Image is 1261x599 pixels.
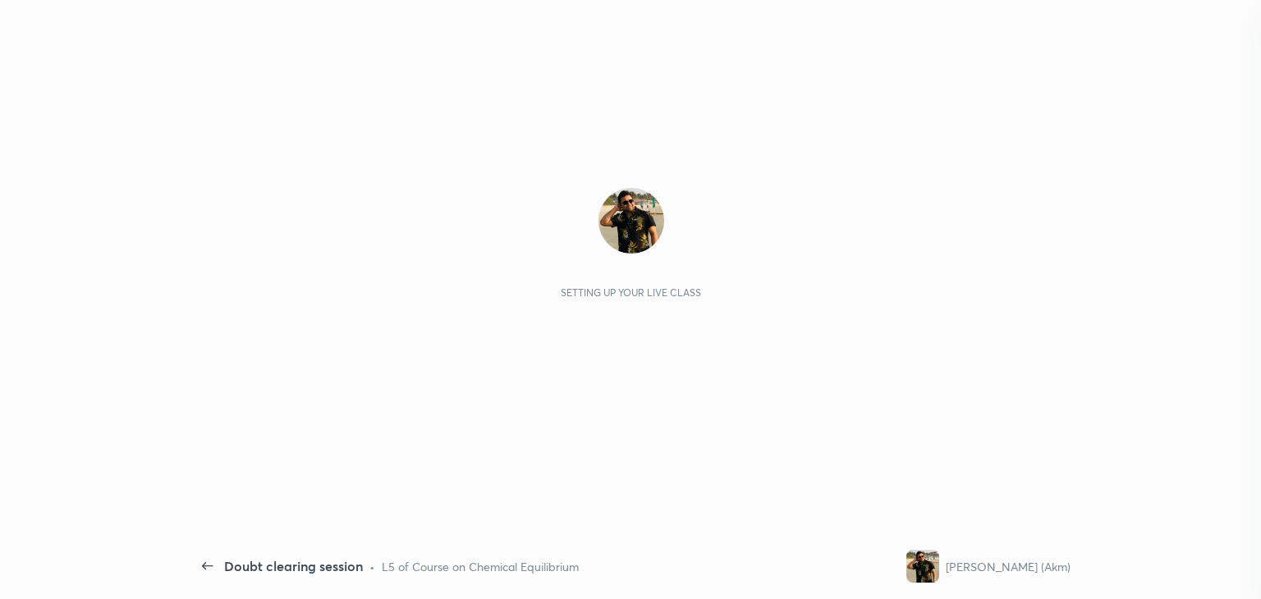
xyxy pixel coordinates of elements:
[598,188,664,254] img: 972cef165c4e428681d13a87c9ec34ae.jpg
[946,558,1071,575] div: [PERSON_NAME] (Akm)
[382,558,579,575] div: L5 of Course on Chemical Equilibrium
[561,286,701,299] div: Setting up your live class
[224,556,363,576] div: Doubt clearing session
[369,558,375,575] div: •
[906,550,939,583] img: 972cef165c4e428681d13a87c9ec34ae.jpg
